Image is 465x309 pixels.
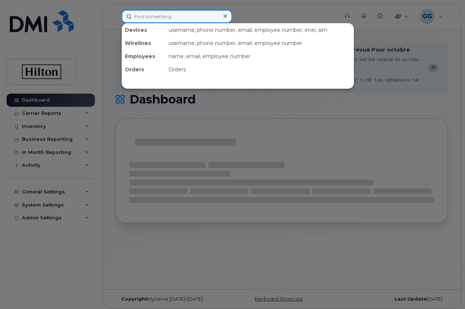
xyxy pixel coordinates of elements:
div: Employees [122,50,166,63]
div: username, phone number, email, employee number [166,37,354,50]
div: Orders [166,63,354,76]
div: username, phone number, email, employee number, imei, sim [166,23,354,37]
div: Devices [122,23,166,37]
div: Orders [122,63,166,76]
div: Wirelines [122,37,166,50]
div: name, email, employee number [166,50,354,63]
